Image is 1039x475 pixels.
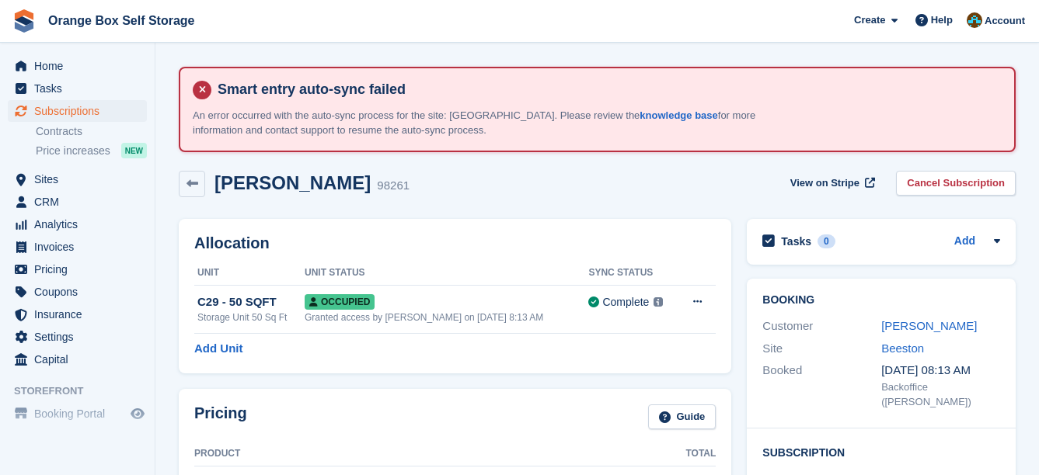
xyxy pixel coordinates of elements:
[784,171,878,196] a: View on Stripe
[34,326,127,348] span: Settings
[34,258,127,280] span: Pricing
[854,12,885,28] span: Create
[34,348,127,370] span: Capital
[896,171,1016,196] a: Cancel Subscription
[967,12,982,28] img: Mike
[34,55,127,77] span: Home
[42,8,201,33] a: Orange Box Self Storage
[34,236,127,258] span: Invoices
[8,168,147,190] a: menu
[8,348,147,370] a: menu
[931,12,953,28] span: Help
[8,191,147,213] a: menu
[8,100,147,122] a: menu
[8,213,147,235] a: menu
[14,383,155,399] span: Storefront
[8,303,147,325] a: menu
[34,303,127,325] span: Insurance
[36,144,110,158] span: Price increases
[305,261,588,286] th: Unit Status
[305,294,375,310] span: Occupied
[34,191,127,213] span: CRM
[8,403,147,425] a: menu
[8,326,147,348] a: menu
[762,317,881,335] div: Customer
[8,78,147,99] a: menu
[214,172,371,193] h2: [PERSON_NAME]
[194,261,305,286] th: Unit
[194,234,716,252] h2: Allocation
[881,319,977,332] a: [PERSON_NAME]
[985,13,1025,29] span: Account
[881,362,1000,380] div: [DATE] 08:13 AM
[762,340,881,358] div: Site
[36,142,147,159] a: Price increases NEW
[654,297,663,307] img: icon-info-grey-7440780725fd019a000dd9b08b2336e03edf1995a4989e88bcd33f0948082b44.svg
[305,310,588,324] div: Granted access by [PERSON_NAME] on [DATE] 8:13 AM
[588,261,677,286] th: Sync Status
[762,362,881,410] div: Booked
[377,177,410,195] div: 98261
[193,108,776,138] p: An error occurred with the auto-sync process for the site: [GEOGRAPHIC_DATA]. Please review the f...
[818,234,835,248] div: 0
[881,380,1000,410] div: Backoffice ([PERSON_NAME])
[36,124,147,139] a: Contracts
[8,236,147,258] a: menu
[954,233,975,251] a: Add
[790,175,859,191] span: View on Stripe
[12,9,36,33] img: stora-icon-8386f47178a22dfd0bd8f6a31ec36ba5ce8667c1dd55bd0f319d3a0aa187defe.svg
[647,442,716,466] th: Total
[762,444,1000,459] h2: Subscription
[762,294,1000,307] h2: Booking
[197,310,305,324] div: Storage Unit 50 Sq Ft
[640,109,717,121] a: knowledge base
[34,78,127,99] span: Tasks
[34,281,127,303] span: Coupons
[128,404,147,423] a: Preview store
[881,342,924,355] a: Beeston
[781,234,811,248] h2: Tasks
[197,293,305,311] div: C29 - 50 SQFT
[602,294,649,310] div: Complete
[8,258,147,280] a: menu
[648,404,716,430] a: Guide
[8,55,147,77] a: menu
[121,143,147,158] div: NEW
[34,168,127,190] span: Sites
[34,213,127,235] span: Analytics
[8,281,147,303] a: menu
[211,81,1002,99] h4: Smart entry auto-sync failed
[194,442,647,466] th: Product
[194,404,247,430] h2: Pricing
[34,100,127,122] span: Subscriptions
[194,340,242,358] a: Add Unit
[34,403,127,425] span: Booking Portal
